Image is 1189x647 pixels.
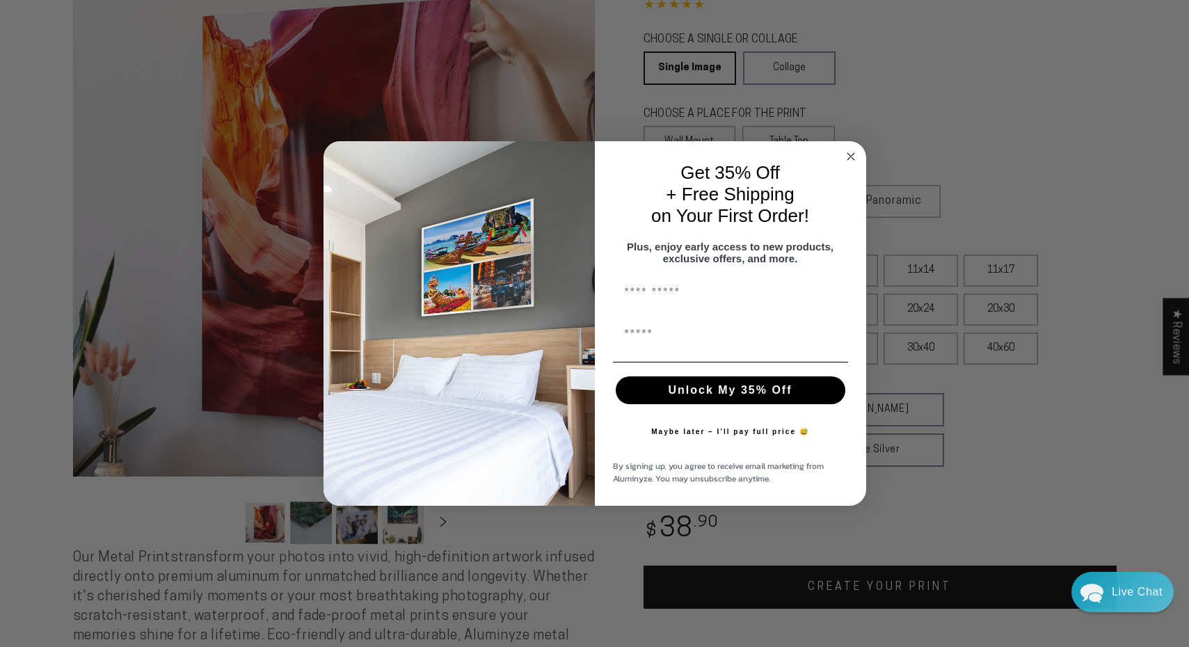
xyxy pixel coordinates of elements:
div: Contact Us Directly [1112,572,1163,612]
div: Chat widget toggle [1071,572,1174,612]
span: Plus, enjoy early access to new products, exclusive offers, and more. [627,241,833,264]
span: + Free Shipping [666,184,794,205]
button: Maybe later – I’ll pay full price 😅 [644,418,816,446]
span: By signing up, you agree to receive email marketing from Aluminyze. You may unsubscribe anytime. [613,460,824,485]
button: Unlock My 35% Off [616,376,845,404]
span: Get 35% Off [680,162,780,183]
img: 728e4f65-7e6c-44e2-b7d1-0292a396982f.jpeg [324,141,595,506]
button: Close dialog [843,148,859,165]
span: on Your First Order! [651,205,809,226]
